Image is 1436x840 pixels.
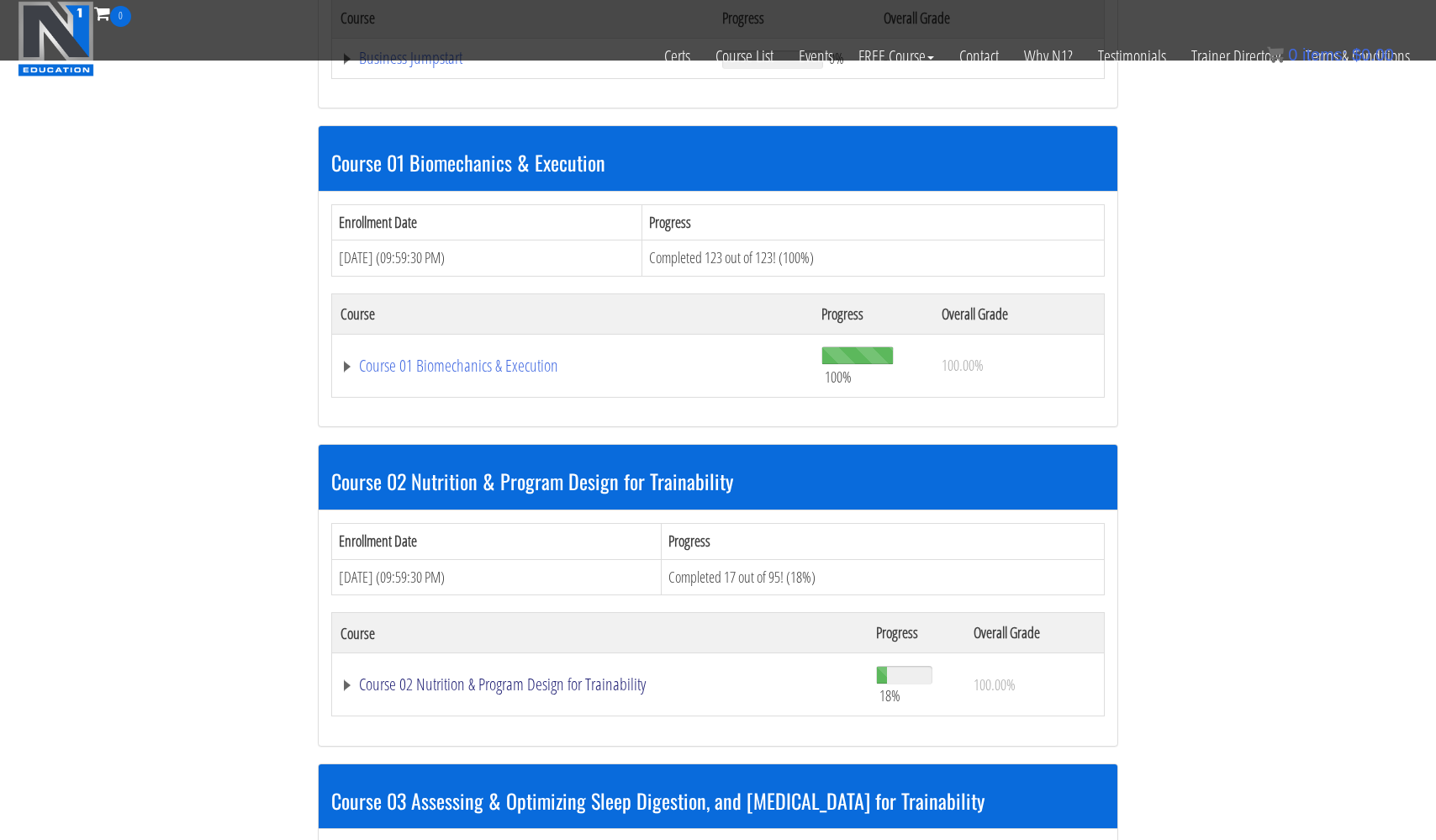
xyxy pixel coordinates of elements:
[1352,45,1394,64] bdi: 0.00
[1352,45,1361,64] span: $
[332,240,642,277] td: [DATE] (09:59:30 PM)
[1288,45,1297,64] span: 0
[868,613,965,653] th: Progress
[331,470,1105,492] h3: Course 02 Nutrition & Program Design for Trainability
[813,293,933,334] th: Progress
[825,367,852,386] span: 100%
[1267,45,1394,64] a: 0 items: $0.00
[332,293,813,334] th: Course
[662,523,1105,559] th: Progress
[879,686,900,705] span: 18%
[652,27,703,86] a: Certs
[933,334,1105,397] td: 100.00%
[94,2,131,24] a: 0
[1293,27,1423,86] a: Terms & Conditions
[846,27,947,86] a: FREE Course
[642,240,1105,277] td: Completed 123 out of 123! (100%)
[18,1,94,77] img: n1-education
[947,27,1011,86] a: Contact
[1302,45,1347,64] span: items:
[703,27,786,86] a: Course List
[1179,27,1293,86] a: Trainer Directory
[965,653,1104,716] td: 100.00%
[1267,46,1284,63] img: icon11.png
[786,27,846,86] a: Events
[332,523,662,559] th: Enrollment Date
[110,6,131,27] span: 0
[341,676,859,693] a: Course 02 Nutrition & Program Design for Trainability
[1011,27,1085,86] a: Why N1?
[341,357,805,374] a: Course 01 Biomechanics & Execution
[332,559,662,595] td: [DATE] (09:59:30 PM)
[331,151,1105,173] h3: Course 01 Biomechanics & Execution
[933,293,1105,334] th: Overall Grade
[642,204,1105,240] th: Progress
[332,613,868,653] th: Course
[332,204,642,240] th: Enrollment Date
[662,559,1105,595] td: Completed 17 out of 95! (18%)
[965,613,1104,653] th: Overall Grade
[331,790,1105,811] h3: Course 03 Assessing & Optimizing Sleep Digestion, and [MEDICAL_DATA] for Trainability
[1085,27,1179,86] a: Testimonials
